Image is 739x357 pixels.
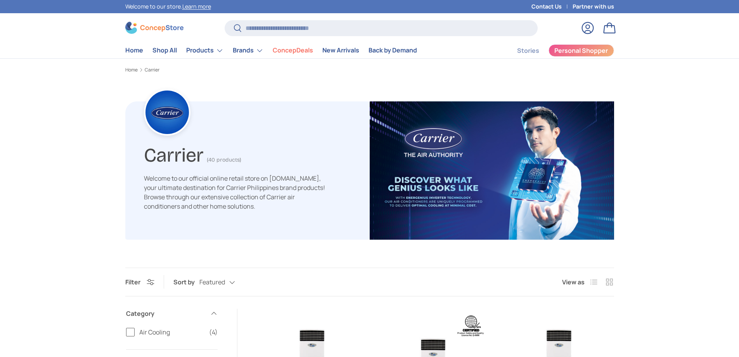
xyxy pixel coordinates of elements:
button: Featured [199,275,251,289]
a: Products [186,43,223,58]
a: Contact Us [531,2,573,11]
span: (4) [209,327,218,337]
summary: Brands [228,43,268,58]
a: Shop All [152,43,177,58]
a: Brands [233,43,263,58]
button: Filter [125,278,154,286]
span: Featured [199,279,225,286]
summary: Products [182,43,228,58]
p: Welcome to our store. [125,2,211,11]
nav: Breadcrumbs [125,66,614,73]
img: ConcepStore [125,22,183,34]
img: carrier-banner-image-concepstore [370,101,614,240]
p: Welcome to our official online retail store on [DOMAIN_NAME], your ultimate destination for Carri... [144,174,326,211]
label: Sort by [173,277,199,287]
a: Back by Demand [369,43,417,58]
a: Learn more [182,3,211,10]
a: Partner with us [573,2,614,11]
span: View as [562,277,585,287]
nav: Secondary [498,43,614,58]
a: Stories [517,43,539,58]
summary: Category [126,300,218,327]
nav: Primary [125,43,417,58]
a: New Arrivals [322,43,359,58]
h1: Carrier [144,141,204,167]
a: Personal Shopper [549,44,614,57]
span: Air Cooling [139,327,204,337]
a: ConcepDeals [273,43,313,58]
a: Home [125,68,138,72]
span: Category [126,309,205,318]
span: (40 products) [207,157,241,163]
a: Home [125,43,143,58]
span: Filter [125,278,140,286]
span: Personal Shopper [554,47,608,54]
a: Carrier [145,68,159,72]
